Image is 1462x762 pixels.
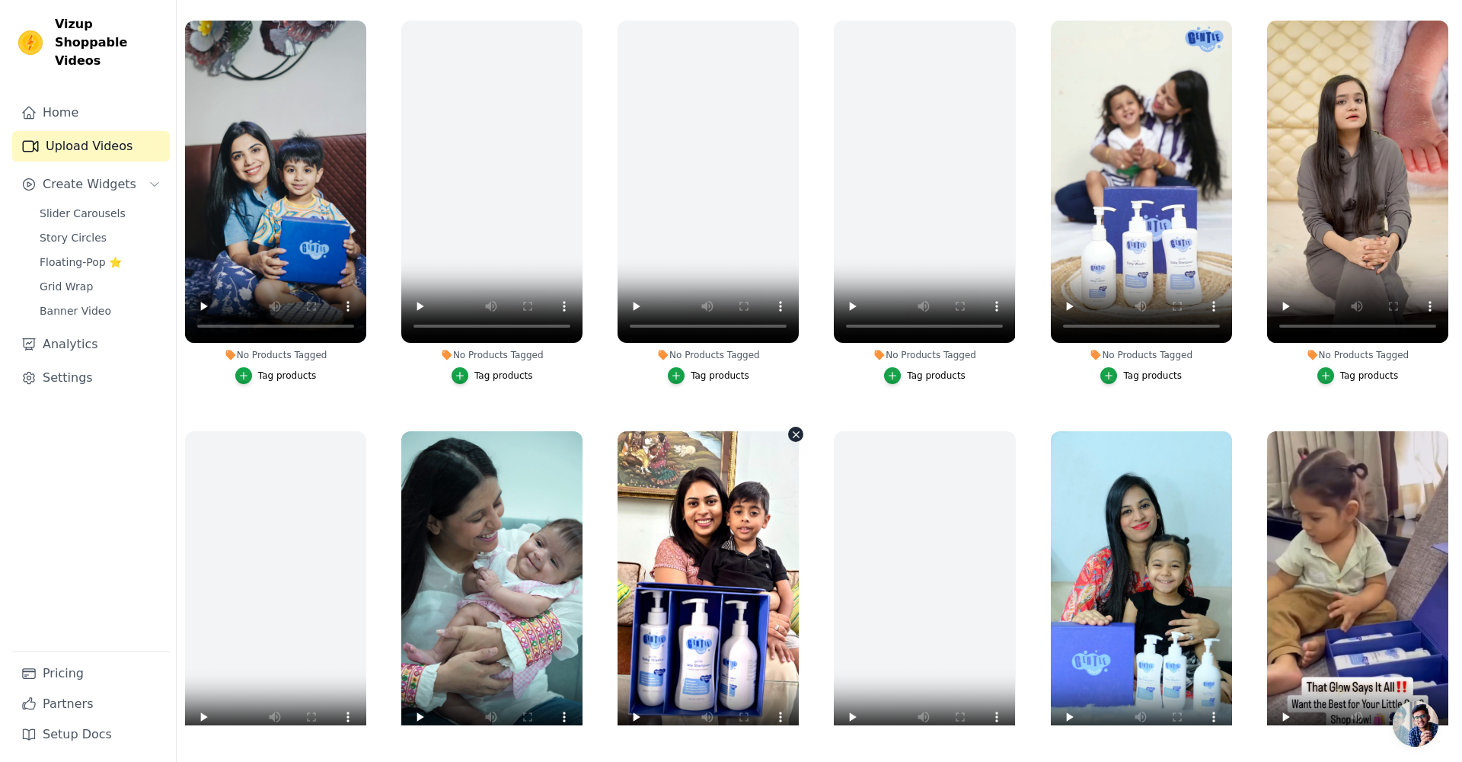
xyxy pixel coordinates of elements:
[6,719,164,750] a: Setup Docs
[662,367,743,384] button: Tag products
[179,349,360,361] div: No Products Tagged
[34,279,87,294] span: Grid Wrap
[252,370,311,382] div: Tag products
[24,276,164,297] a: Grid Wrap
[12,30,37,55] img: Vizup
[685,370,743,382] div: Tag products
[24,300,164,322] a: Banner Video
[49,15,158,70] span: Vizup Shoppable Videos
[6,363,164,393] a: Settings
[34,230,101,245] span: Story Circles
[782,427,797,442] button: Video Delete
[229,367,311,384] button: Tag products
[6,689,164,719] a: Partners
[445,367,527,384] button: Tag products
[24,203,164,224] a: Slider Carousels
[24,251,164,273] a: Floating-Pop ⭐
[1117,370,1176,382] div: Tag products
[901,370,959,382] div: Tag products
[37,175,130,194] span: Create Widgets
[468,370,527,382] div: Tag products
[1261,349,1442,361] div: No Products Tagged
[34,255,116,270] span: Floating-Pop ⭐
[34,206,120,221] span: Slider Carousels
[6,169,164,200] button: Create Widgets
[1334,370,1393,382] div: Tag products
[1311,367,1393,384] button: Tag products
[6,131,164,162] a: Upload Videos
[395,349,576,361] div: No Products Tagged
[6,329,164,360] a: Analytics
[828,349,1009,361] div: No Products Tagged
[34,303,105,319] span: Banner Video
[1387,701,1432,747] div: Open chat
[6,98,164,128] a: Home
[878,367,959,384] button: Tag products
[611,349,793,361] div: No Products Tagged
[24,227,164,248] a: Story Circles
[1045,349,1226,361] div: No Products Tagged
[6,658,164,689] a: Pricing
[1094,367,1176,384] button: Tag products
